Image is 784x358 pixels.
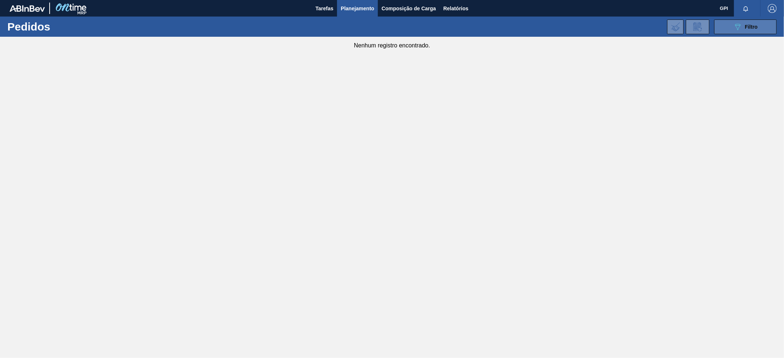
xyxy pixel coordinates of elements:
span: Tarefas [315,4,333,13]
div: Solicitação de Revisão de Pedidos [686,19,709,34]
span: Planejamento [341,4,374,13]
img: TNhmsLtSVTkK8tSr43FrP2fwEKptu5GPRR3wAAAABJRU5ErkJggg== [10,5,45,12]
span: Composição de Carga [382,4,436,13]
span: Relatórios [443,4,468,13]
div: Importar Negociações dos Pedidos [667,19,684,34]
button: Notificações [734,3,758,14]
h1: Pedidos [7,22,119,31]
button: Filtro [714,19,777,34]
img: Logout [768,4,777,13]
span: Filtro [745,24,758,30]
